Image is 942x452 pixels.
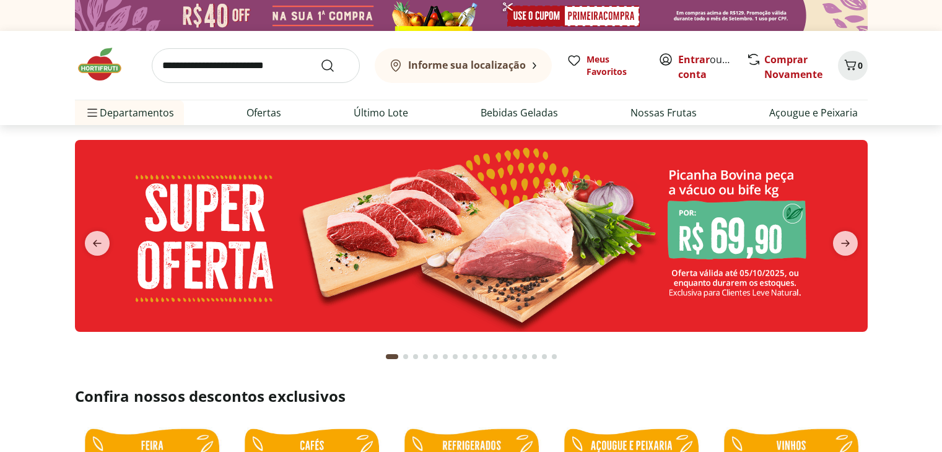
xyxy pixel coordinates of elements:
[678,52,733,82] span: ou
[354,105,408,120] a: Último Lote
[838,51,868,80] button: Carrinho
[411,342,421,372] button: Go to page 3 from fs-carousel
[440,342,450,372] button: Go to page 6 from fs-carousel
[75,231,120,256] button: previous
[375,48,552,83] button: Informe sua localização
[490,342,500,372] button: Go to page 11 from fs-carousel
[769,105,858,120] a: Açougue e Peixaria
[678,53,710,66] a: Entrar
[470,342,480,372] button: Go to page 9 from fs-carousel
[480,342,490,372] button: Go to page 10 from fs-carousel
[75,140,868,332] img: super oferta
[764,53,822,81] a: Comprar Novamente
[858,59,863,71] span: 0
[408,58,526,72] b: Informe sua localização
[85,98,100,128] button: Menu
[75,46,137,83] img: Hortifruti
[75,386,868,406] h2: Confira nossos descontos exclusivos
[460,342,470,372] button: Go to page 8 from fs-carousel
[539,342,549,372] button: Go to page 16 from fs-carousel
[520,342,530,372] button: Go to page 14 from fs-carousel
[421,342,430,372] button: Go to page 4 from fs-carousel
[530,342,539,372] button: Go to page 15 from fs-carousel
[510,342,520,372] button: Go to page 13 from fs-carousel
[587,53,643,78] span: Meus Favoritos
[450,342,460,372] button: Go to page 7 from fs-carousel
[320,58,350,73] button: Submit Search
[630,105,697,120] a: Nossas Frutas
[85,98,174,128] span: Departamentos
[246,105,281,120] a: Ofertas
[401,342,411,372] button: Go to page 2 from fs-carousel
[549,342,559,372] button: Go to page 17 from fs-carousel
[567,53,643,78] a: Meus Favoritos
[152,48,360,83] input: search
[500,342,510,372] button: Go to page 12 from fs-carousel
[481,105,558,120] a: Bebidas Geladas
[678,53,746,81] a: Criar conta
[823,231,868,256] button: next
[430,342,440,372] button: Go to page 5 from fs-carousel
[383,342,401,372] button: Current page from fs-carousel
